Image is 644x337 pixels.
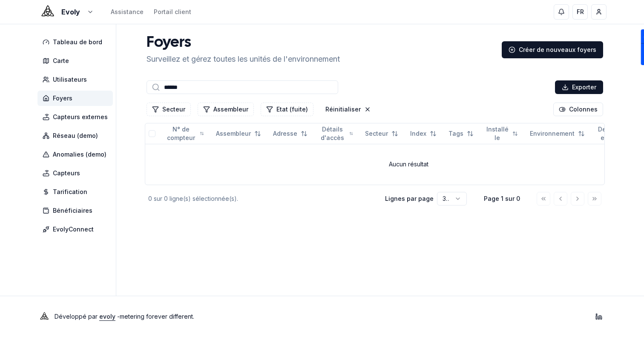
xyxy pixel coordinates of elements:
[53,57,69,65] span: Carte
[37,203,116,218] a: Bénéficiaires
[443,127,479,140] button: Not sorted. Click to sort ascending.
[53,169,80,177] span: Capteurs
[53,225,94,234] span: EvolyConnect
[480,194,523,203] div: Page 1 sur 0
[273,129,297,138] span: Adresse
[37,2,58,22] img: Evoly Logo
[268,127,313,140] button: Not sorted. Click to sort ascending.
[55,311,194,323] p: Développé par - metering forever different .
[53,94,72,103] span: Foyers
[320,103,376,116] button: Réinitialiser les filtres
[211,127,266,140] button: Not sorted. Click to sort ascending.
[37,310,51,323] img: Evoly Logo
[410,129,426,138] span: Index
[216,129,251,138] span: Assembleur
[572,4,588,20] button: FR
[525,127,590,140] button: Not sorted. Click to sort ascending.
[53,113,108,121] span: Capteurs externes
[37,184,116,200] a: Tarification
[385,194,434,203] p: Lignes par page
[154,8,191,16] a: Portail client
[360,127,403,140] button: Not sorted. Click to sort ascending.
[61,7,80,17] span: Evoly
[37,222,116,237] a: EvolyConnect
[597,125,621,142] span: Dernièr envoi
[555,80,603,94] button: Exporter
[148,194,371,203] div: 0 sur 0 ligne(s) sélectionnée(s).
[53,188,87,196] span: Tarification
[553,103,603,116] button: Cocher les colonnes
[486,125,509,142] span: Installé le
[365,129,388,138] span: Secteur
[147,103,191,116] button: Filtrer les lignes
[53,75,87,84] span: Utilisateurs
[443,195,451,202] span: 30
[314,127,358,140] button: Not sorted. Click to sort ascending.
[53,150,106,159] span: Anomalies (demo)
[592,127,634,140] button: Sorted descending. Click to sort ascending.
[37,72,116,87] a: Utilisateurs
[37,53,116,69] a: Carte
[198,103,254,116] button: Filtrer les lignes
[99,313,115,320] a: evoly
[37,7,94,17] button: Evoly
[448,129,463,138] span: Tags
[53,38,102,46] span: Tableau de bord
[161,127,209,140] button: Not sorted. Click to sort ascending.
[166,125,196,142] span: N° de compteur
[577,8,584,16] span: FR
[147,34,340,51] h1: Foyers
[147,53,340,65] p: Surveillez et gérez toutes les unités de l'environnement
[37,147,116,162] a: Anomalies (demo)
[502,41,603,58] a: Créer de nouveaux foyers
[405,127,442,140] button: Not sorted. Click to sort ascending.
[530,129,575,138] span: Environnement
[480,127,523,140] button: Not sorted. Click to sort ascending.
[37,128,116,143] a: Réseau (demo)
[37,34,116,50] a: Tableau de bord
[111,8,144,16] a: Assistance
[37,91,116,106] a: Foyers
[319,125,346,142] span: Détails d'accès
[261,103,313,116] button: Filtrer les lignes
[37,109,116,125] a: Capteurs externes
[149,130,155,137] button: Tout sélectionner
[37,166,116,181] a: Capteurs
[53,206,92,215] span: Bénéficiaires
[53,131,98,140] span: Réseau (demo)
